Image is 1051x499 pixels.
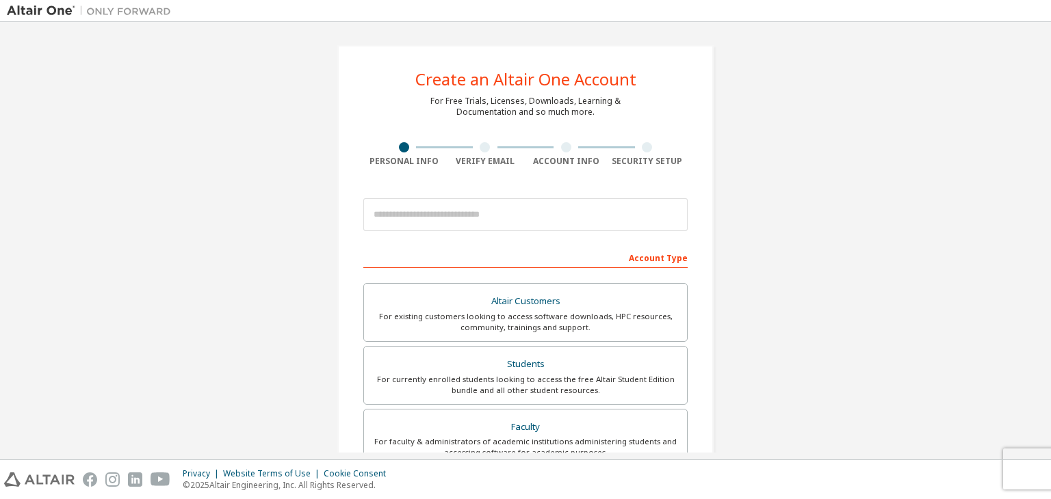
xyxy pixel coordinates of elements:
[183,479,394,491] p: © 2025 Altair Engineering, Inc. All Rights Reserved.
[372,418,679,437] div: Faculty
[7,4,178,18] img: Altair One
[372,436,679,458] div: For faculty & administrators of academic institutions administering students and accessing softwa...
[372,355,679,374] div: Students
[4,472,75,487] img: altair_logo.svg
[105,472,120,487] img: instagram.svg
[128,472,142,487] img: linkedin.svg
[324,468,394,479] div: Cookie Consent
[525,156,607,167] div: Account Info
[445,156,526,167] div: Verify Email
[372,374,679,396] div: For currently enrolled students looking to access the free Altair Student Edition bundle and all ...
[372,311,679,333] div: For existing customers looking to access software downloads, HPC resources, community, trainings ...
[83,472,97,487] img: facebook.svg
[183,468,223,479] div: Privacy
[363,246,688,268] div: Account Type
[223,468,324,479] div: Website Terms of Use
[363,156,445,167] div: Personal Info
[430,96,621,118] div: For Free Trials, Licenses, Downloads, Learning & Documentation and so much more.
[415,71,636,87] div: Create an Altair One Account
[372,292,679,311] div: Altair Customers
[607,156,688,167] div: Security Setup
[151,472,170,487] img: youtube.svg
